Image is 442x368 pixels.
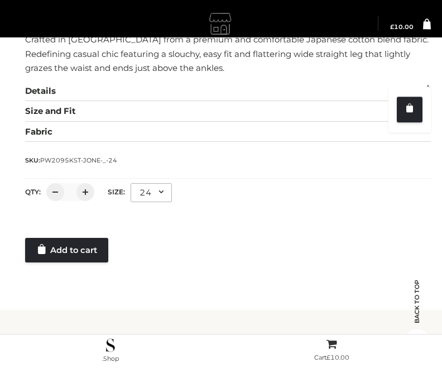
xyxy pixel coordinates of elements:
span: Back to top [403,295,431,323]
a: Add to cart [25,238,108,262]
span: .Shop [102,355,119,362]
span: £ [326,353,330,361]
div: 24 [131,183,172,202]
div: Size and Fit [25,101,431,122]
bdi: 10.00 [326,353,349,361]
span: SKU: [25,155,118,166]
a: Cart£10.00 [221,338,442,364]
label: Size: [108,188,125,196]
label: QTY: [25,188,41,196]
span: £ [390,23,394,31]
div: Details [25,81,431,102]
div: Fabric [25,122,431,142]
bdi: 10.00 [390,23,414,31]
span: PW2095KST-JONE-_-24 [40,156,117,164]
p: The ex-boyfriend [PERSON_NAME] is the epitome of laid-back comfort and effortless style. Crafted ... [25,18,431,75]
span: Cart [314,353,349,361]
img: gemmachan [206,9,235,37]
a: £10.00 [390,20,414,35]
img: .Shop [106,338,114,352]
